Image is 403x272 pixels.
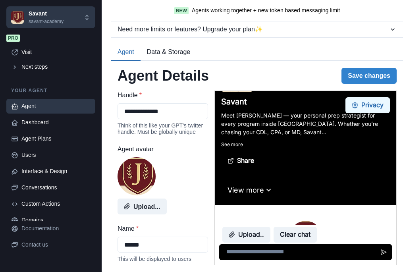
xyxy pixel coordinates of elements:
div: Next steps [21,63,91,71]
div: Visit [21,48,91,56]
label: Handle [118,91,203,100]
div: Need more limits or features? Upgrade your plan ✨ [118,25,389,34]
div: Custom Actions [21,200,91,208]
img: Chakra UI [11,11,24,24]
div: Dashboard [21,118,91,127]
div: Think of this like your GPT's twitter handle. Must be globally unique [118,122,208,135]
div: Agent Plans [21,135,91,143]
a: Documentation [6,221,95,236]
button: Agent [111,44,141,61]
p: savant-academy [29,18,64,25]
iframe: Agent Chat [215,91,396,265]
span: New [174,7,189,14]
p: Your agent [6,87,95,94]
button: Chakra UISavantsavant-academy [6,6,95,28]
div: Contact us [21,241,91,249]
button: Need more limits or features? Upgrade your plan✨ [111,21,403,37]
div: Conversations [21,183,91,192]
div: Documentation [21,224,91,233]
img: user%2F5091%2F63a1f91b-11b7-47c9-b362-7bc2d8906ef5 [118,157,156,195]
button: Upload... [118,199,167,214]
div: Agent [21,102,91,110]
div: This will be displayed to users [118,256,208,262]
p: Savant [29,10,64,18]
div: Users [21,151,91,159]
h2: Agent Details [118,67,209,84]
label: Agent avatar [118,145,203,154]
button: Data & Storage [141,44,197,61]
div: Domains [21,216,91,224]
span: Pro [6,35,20,42]
a: Agents working together + new token based messaging limit [192,6,340,15]
label: Name [118,224,203,233]
button: Save changes [341,68,397,84]
div: Interface & Design [21,167,91,176]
